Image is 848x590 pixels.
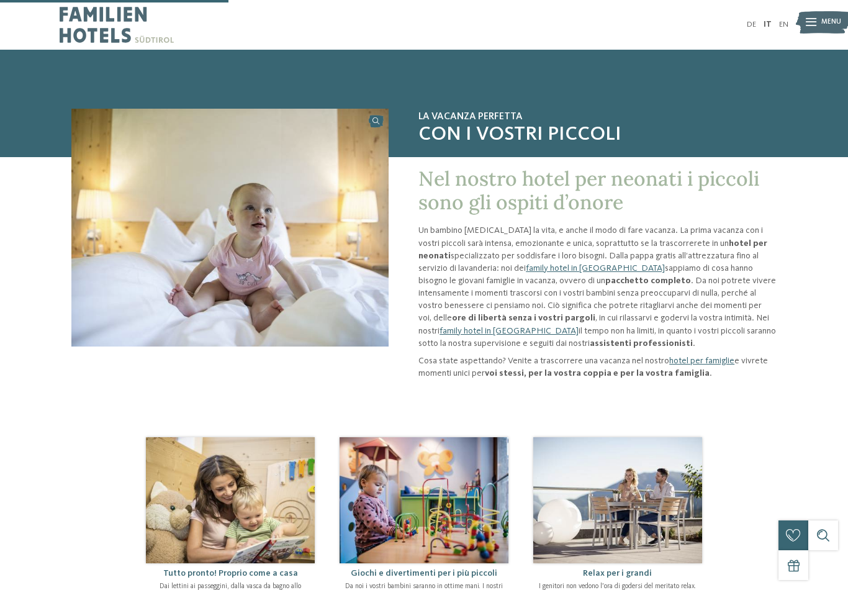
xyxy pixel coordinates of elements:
[747,20,756,29] a: DE
[418,239,767,260] strong: hotel per neonati
[163,569,298,578] span: Tutto pronto! Proprio come a casa
[605,276,691,285] strong: pacchetto completo
[418,224,777,350] p: Un bambino [MEDICAL_DATA] la vita, e anche il modo di fare vacanza. La prima vacanza con i vostri...
[485,369,710,378] strong: voi stessi, per la vostra coppia e per la vostra famiglia
[452,314,595,322] strong: ore di libertà senza i vostri pargoli
[764,20,772,29] a: IT
[533,437,702,563] img: Hotel per neonati in Alto Adige per una vacanza di relax
[418,111,777,123] span: La vacanza perfetta
[418,166,759,215] span: Nel nostro hotel per neonati i piccoli sono gli ospiti d’onore
[669,356,734,365] a: hotel per famiglie
[440,327,579,335] a: family hotel in [GEOGRAPHIC_DATA]
[340,437,508,563] img: Hotel per neonati in Alto Adige per una vacanza di relax
[779,20,788,29] a: EN
[418,355,777,379] p: Cosa state aspettando? Venite a trascorrere una vacanza nel nostro e vivrete momenti unici per .
[418,123,777,147] span: con i vostri piccoli
[583,569,652,578] span: Relax per i grandi
[146,437,315,563] img: Hotel per neonati in Alto Adige per una vacanza di relax
[821,17,841,27] span: Menu
[351,569,497,578] span: Giochi e divertimenti per i più piccoli
[590,339,693,348] strong: assistenti professionisti
[71,109,389,347] img: Hotel per neonati in Alto Adige per una vacanza di relax
[526,264,665,273] a: family hotel in [GEOGRAPHIC_DATA]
